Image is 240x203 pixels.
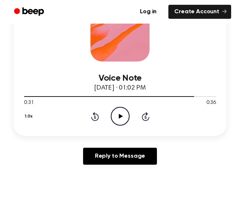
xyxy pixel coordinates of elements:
span: [DATE] · 01:02 PM [94,85,146,91]
h3: Voice Note [24,73,216,83]
a: Log in [133,3,164,20]
span: 0:31 [24,99,34,107]
button: 1.0x [24,110,35,123]
a: Beep [9,5,51,19]
a: Create Account [168,5,231,19]
span: 0:36 [206,99,216,107]
a: Reply to Message [83,148,157,165]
